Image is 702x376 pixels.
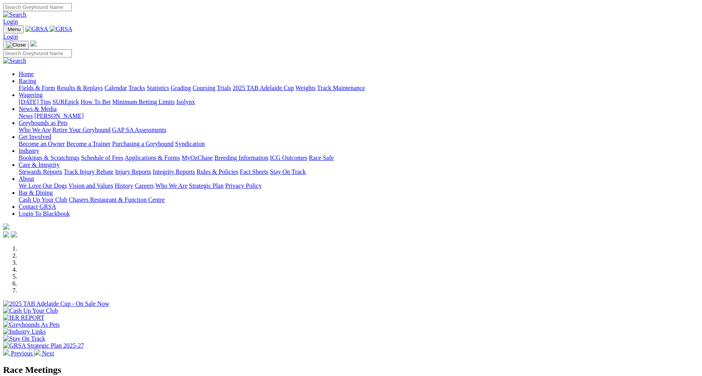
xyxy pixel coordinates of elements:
[19,147,39,154] a: Industry
[112,140,174,147] a: Purchasing a Greyhound
[19,154,699,161] div: Industry
[125,154,180,161] a: Applications & Forms
[19,154,79,161] a: Bookings & Scratchings
[153,168,195,175] a: Integrity Reports
[42,350,54,357] span: Next
[19,196,699,203] div: Bar & Dining
[3,314,44,321] img: IER REPORT
[171,85,191,91] a: Grading
[3,349,9,355] img: chevron-left-pager-white.svg
[19,140,65,147] a: Become an Owner
[3,342,84,349] img: GRSA Strategic Plan 2025-27
[176,99,195,105] a: Isolynx
[34,349,40,355] img: chevron-right-pager-white.svg
[19,71,34,77] a: Home
[309,154,334,161] a: Race Safe
[196,168,238,175] a: Rules & Policies
[52,126,111,133] a: Retire Your Greyhound
[19,168,62,175] a: Stewards Reports
[155,182,188,189] a: Who We Are
[175,140,205,147] a: Syndication
[34,113,83,119] a: [PERSON_NAME]
[81,99,111,105] a: How To Bet
[19,203,56,210] a: Contact GRSA
[19,210,70,217] a: Login To Blackbook
[11,231,17,237] img: twitter.svg
[3,41,29,49] button: Toggle navigation
[3,300,109,307] img: 2025 TAB Adelaide Cup - On Sale Now
[19,78,36,84] a: Racing
[19,140,699,147] div: Get Involved
[3,25,24,33] button: Toggle navigation
[3,350,34,357] a: Previous
[317,85,365,91] a: Track Maintenance
[115,182,133,189] a: History
[189,182,224,189] a: Strategic Plan
[3,328,46,335] img: Industry Links
[19,126,699,133] div: Greyhounds as Pets
[3,49,72,57] input: Search
[19,99,51,105] a: [DATE] Tips
[64,168,113,175] a: Track Injury Rebate
[182,154,213,161] a: MyOzChase
[57,85,103,91] a: Results & Replays
[19,106,57,112] a: News & Media
[19,175,34,182] a: About
[3,3,72,11] input: Search
[19,120,68,126] a: Greyhounds as Pets
[34,350,54,357] a: Next
[19,85,55,91] a: Fields & Form
[19,113,699,120] div: News & Media
[3,18,18,25] a: Login
[295,85,316,91] a: Weights
[3,33,18,40] a: Login
[68,182,113,189] a: Vision and Values
[19,99,699,106] div: Wagering
[3,224,9,230] img: logo-grsa-white.png
[3,231,9,237] img: facebook.svg
[240,168,268,175] a: Fact Sheets
[147,85,169,91] a: Statistics
[3,307,58,314] img: Cash Up Your Club
[3,335,45,342] img: Stay On Track
[19,85,699,92] div: Racing
[19,92,43,98] a: Wagering
[50,26,73,33] img: GRSA
[3,57,26,64] img: Search
[193,85,215,91] a: Coursing
[11,350,33,357] span: Previous
[115,168,151,175] a: Injury Reports
[52,99,79,105] a: SUREpick
[19,126,51,133] a: Who We Are
[19,182,699,189] div: About
[6,42,26,48] img: Close
[69,196,165,203] a: Chasers Restaurant & Function Centre
[66,140,111,147] a: Become a Trainer
[112,99,175,105] a: Minimum Betting Limits
[270,154,307,161] a: ICG Outcomes
[8,26,21,32] span: Menu
[19,161,60,168] a: Care & Integrity
[135,182,154,189] a: Careers
[270,168,306,175] a: Stay On Track
[81,154,123,161] a: Schedule of Fees
[214,154,268,161] a: Breeding Information
[19,196,67,203] a: Cash Up Your Club
[129,85,145,91] a: Tracks
[19,133,51,140] a: Get Involved
[19,182,67,189] a: We Love Our Dogs
[217,85,231,91] a: Trials
[104,85,127,91] a: Calendar
[25,26,48,33] img: GRSA
[225,182,262,189] a: Privacy Policy
[19,189,53,196] a: Bar & Dining
[19,113,33,119] a: News
[233,85,294,91] a: 2025 TAB Adelaide Cup
[19,168,699,175] div: Care & Integrity
[30,40,36,47] img: logo-grsa-white.png
[3,365,699,375] h2: Race Meetings
[3,321,60,328] img: Greyhounds As Pets
[3,11,26,18] img: Search
[112,126,167,133] a: GAP SA Assessments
